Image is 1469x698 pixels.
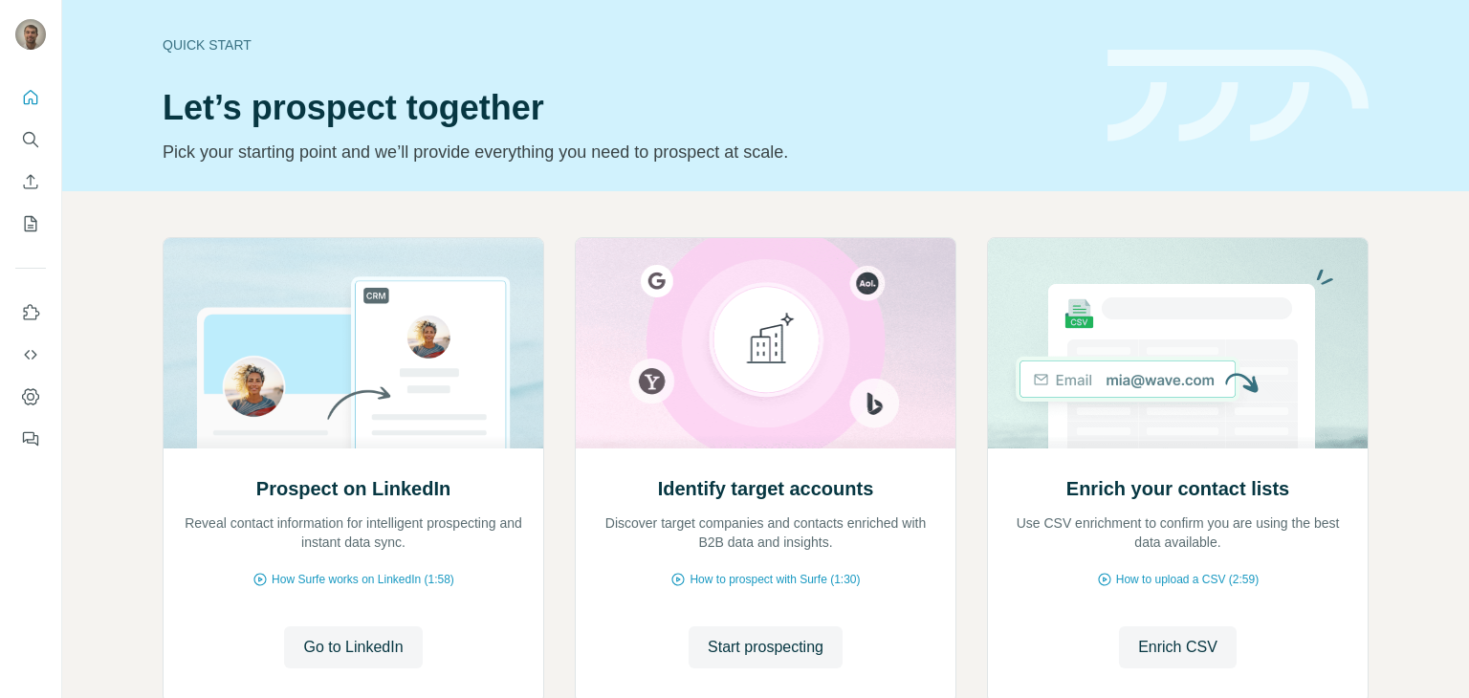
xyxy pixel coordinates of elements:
img: Avatar [15,19,46,50]
h2: Enrich your contact lists [1066,475,1289,502]
img: Identify target accounts [575,238,956,448]
button: Search [15,122,46,157]
h2: Prospect on LinkedIn [256,475,450,502]
span: How to upload a CSV (2:59) [1116,571,1259,588]
p: Reveal contact information for intelligent prospecting and instant data sync. [183,513,524,552]
img: Enrich your contact lists [987,238,1369,448]
h1: Let’s prospect together [163,89,1085,127]
h2: Identify target accounts [658,475,874,502]
span: How Surfe works on LinkedIn (1:58) [272,571,454,588]
button: Quick start [15,80,46,115]
div: Quick start [163,35,1085,55]
button: My lists [15,207,46,241]
img: banner [1107,50,1369,142]
button: Start prospecting [689,626,843,668]
button: Enrich CSV [1119,626,1237,668]
span: Start prospecting [708,636,823,659]
button: Use Surfe API [15,338,46,372]
button: Enrich CSV [15,164,46,199]
span: Go to LinkedIn [303,636,403,659]
button: Feedback [15,422,46,456]
img: Prospect on LinkedIn [163,238,544,448]
button: Go to LinkedIn [284,626,422,668]
span: Enrich CSV [1138,636,1217,659]
p: Discover target companies and contacts enriched with B2B data and insights. [595,513,936,552]
p: Pick your starting point and we’ll provide everything you need to prospect at scale. [163,139,1085,165]
span: How to prospect with Surfe (1:30) [690,571,860,588]
button: Use Surfe on LinkedIn [15,295,46,330]
p: Use CSV enrichment to confirm you are using the best data available. [1007,513,1348,552]
button: Dashboard [15,380,46,414]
